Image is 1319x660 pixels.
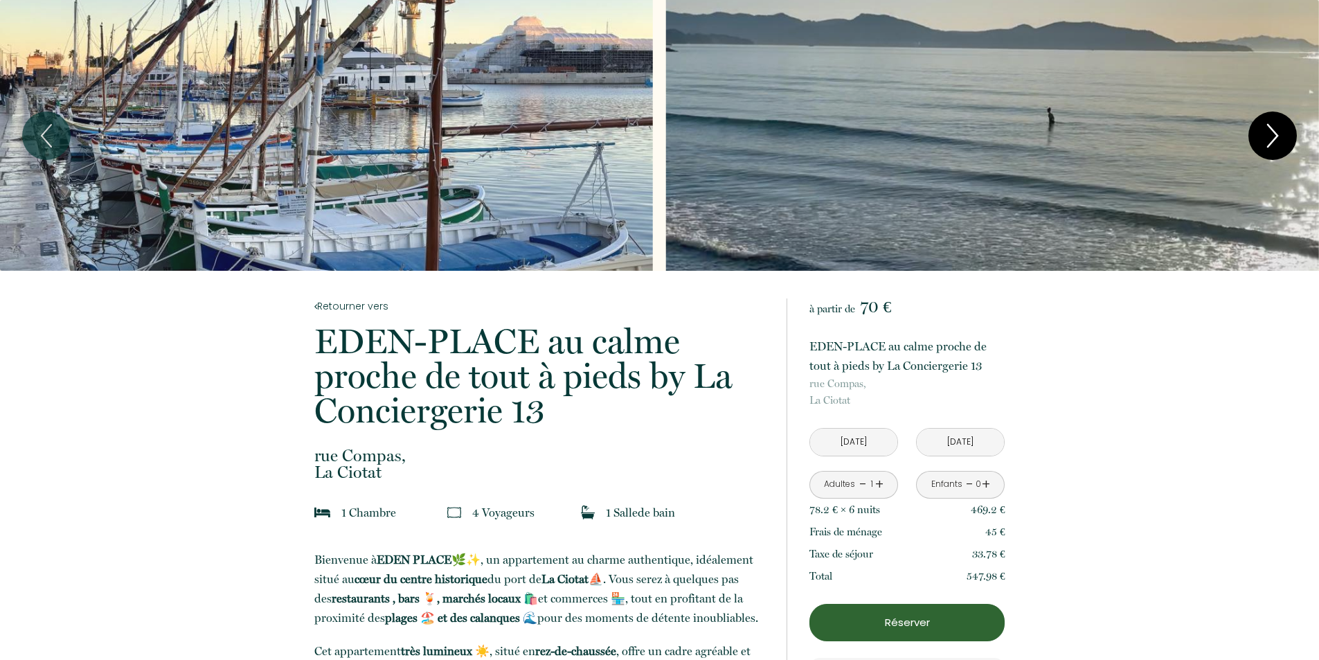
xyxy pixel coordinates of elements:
[314,298,769,314] a: Retourner vers
[814,614,1000,631] p: Réserver
[931,478,962,491] div: Enfants
[859,474,867,495] a: -
[606,503,675,522] p: 1 Salle de bain
[341,503,396,522] p: 1 Chambre
[810,429,897,456] input: Arrivée
[967,568,1005,585] p: 547.98 €
[971,501,1005,518] p: 469.2 €
[875,474,883,495] a: +
[332,591,538,605] strong: restaurants , bars 🍹, marchés locaux 🛍️
[809,604,1005,641] button: Réserver
[355,572,487,586] strong: cœur du centre historique
[809,568,832,585] p: Total
[22,112,71,160] button: Previous
[447,506,461,519] img: guests
[809,501,880,518] p: 78.2 € × 6 nuit
[868,478,875,491] div: 1
[1248,112,1297,160] button: Next
[966,474,973,495] a: -
[314,324,769,428] p: EDEN-PLACE au calme proche de tout à pieds by La Conciergerie 13
[314,550,769,627] p: Bienvenue à 🌿✨, un appartement au charme authentique, idéalement situé au du port de ⛵️. Vous ser...
[385,611,537,625] strong: plages 🏖️ et des calanques 🌊
[809,375,1005,409] p: La Ciotat
[982,474,990,495] a: +
[314,447,769,481] p: La Ciotat
[824,478,855,491] div: Adultes
[314,447,769,464] span: rue Compas,
[472,503,535,522] p: 4 Voyageur
[809,303,855,315] span: à partir de
[377,553,451,567] strong: EDEN PLACE
[809,524,882,540] p: Frais de ménage
[809,375,1005,392] span: rue Compas,
[975,478,982,491] div: 0
[541,572,589,586] strong: La Ciotat
[917,429,1004,456] input: Départ
[809,546,873,562] p: Taxe de séjour
[809,337,1005,375] p: EDEN-PLACE au calme proche de tout à pieds by La Conciergerie 13
[530,506,535,519] span: s
[860,297,891,316] span: 70 €
[876,503,880,516] span: s
[972,546,1005,562] p: 33.78 €
[535,644,616,658] strong: rez-de-chaussée
[401,644,490,658] strong: très lumineux ☀️
[985,524,1005,540] p: 45 €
